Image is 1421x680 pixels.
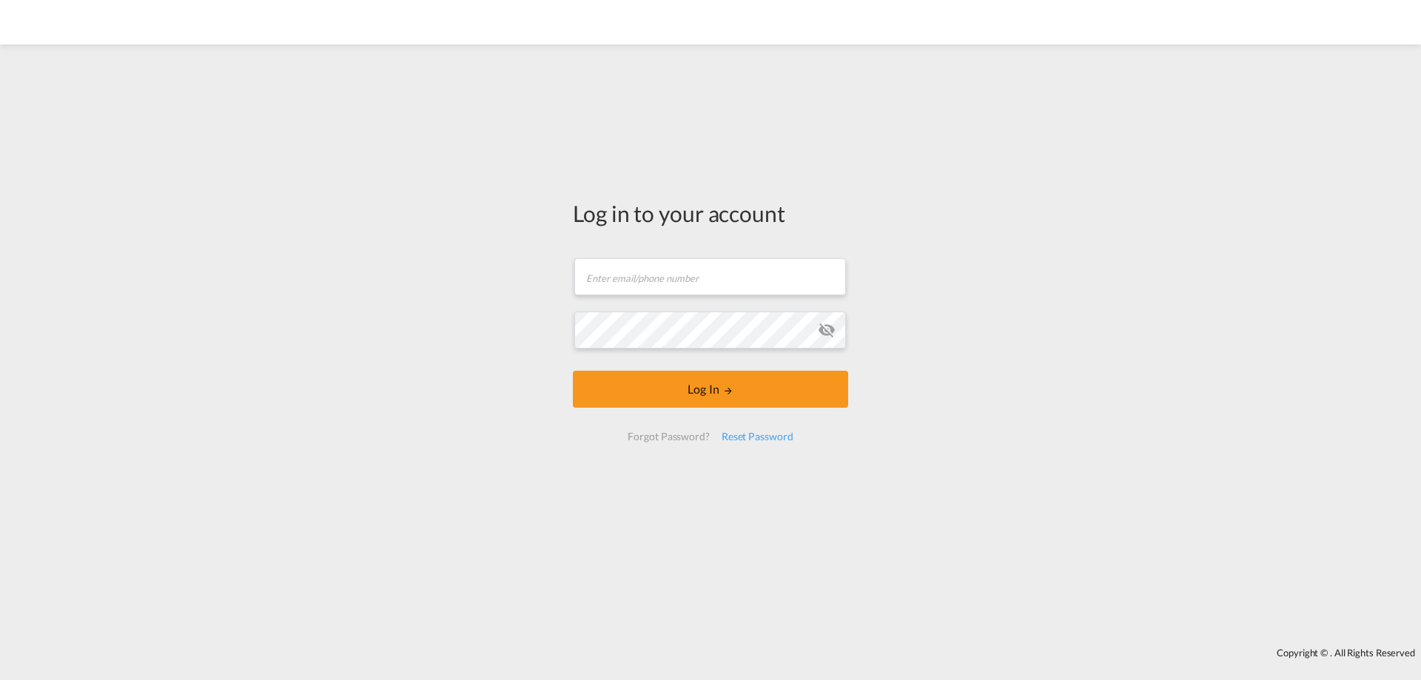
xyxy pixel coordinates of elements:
div: Log in to your account [573,198,848,229]
input: Enter email/phone number [574,258,846,295]
div: Reset Password [716,423,799,450]
div: Forgot Password? [622,423,715,450]
button: LOGIN [573,371,848,408]
md-icon: icon-eye-off [818,321,836,339]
